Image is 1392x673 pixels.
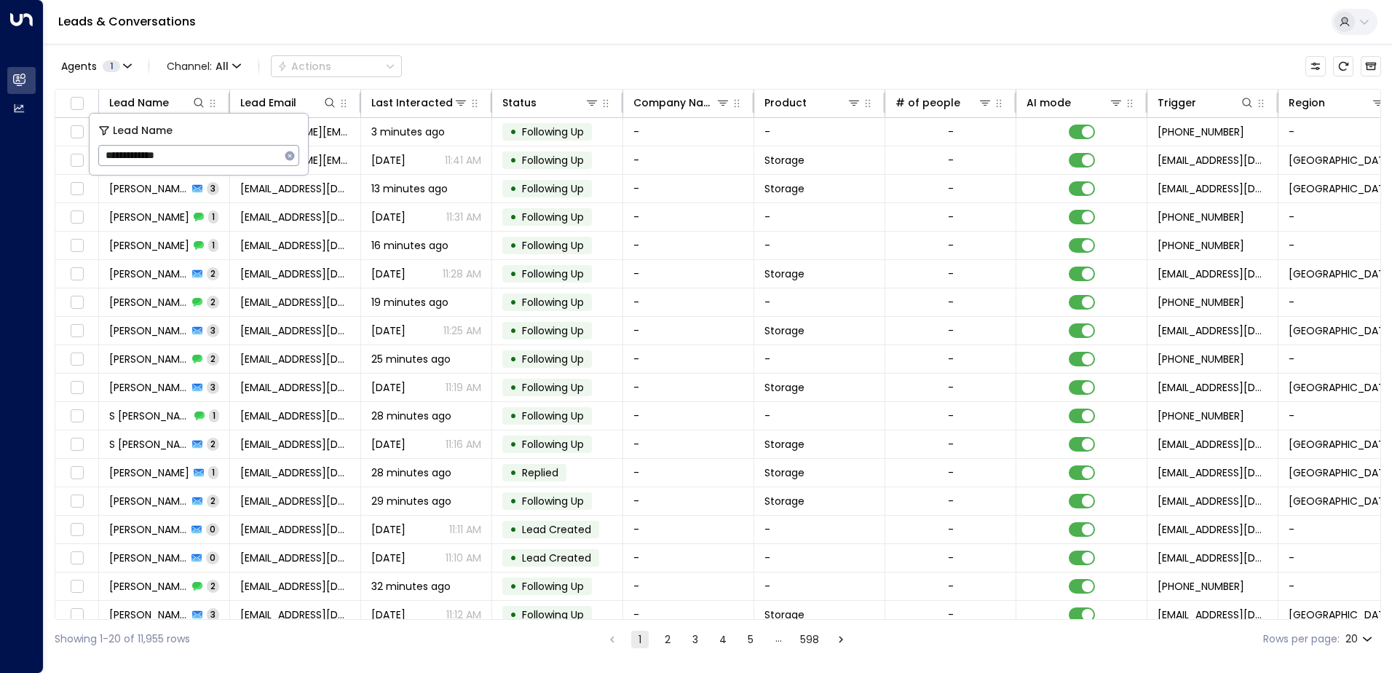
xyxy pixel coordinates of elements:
span: leads@space-station.co.uk [1158,380,1268,395]
label: Rows per page: [1263,631,1340,647]
div: • [510,489,517,513]
div: - [948,181,954,196]
div: Status [502,94,599,111]
span: Following Up [522,153,584,168]
span: 3 [207,381,219,393]
span: lucieleeds1234@gmail.com [240,551,350,565]
span: Following Up [522,295,584,310]
p: 11:11 AM [449,522,481,537]
button: Archived Leads [1361,56,1381,76]
span: All [215,60,229,72]
span: 29 minutes ago [371,494,451,508]
div: • [510,176,517,201]
span: Following Up [522,352,584,366]
td: - [754,544,885,572]
p: 11:10 AM [446,551,481,565]
span: Following Up [522,323,584,338]
div: • [510,546,517,570]
span: Yesterday [371,437,406,452]
span: Toggle select row [68,322,86,340]
span: Storage [764,494,804,508]
span: 28 minutes ago [371,409,451,423]
span: Following Up [522,238,584,253]
div: Company Name [633,94,730,111]
div: # of people [895,94,992,111]
div: • [510,318,517,343]
td: - [623,345,754,373]
div: - [948,579,954,594]
div: AI mode [1027,94,1123,111]
span: Lucie Leeds [109,494,188,508]
span: 1 [208,466,218,479]
div: - [948,267,954,281]
td: - [623,232,754,259]
span: Toggle select row [68,379,86,397]
span: Replied [522,465,558,480]
div: - [948,125,954,139]
div: Product [764,94,807,111]
div: - [948,295,954,310]
span: Toggle select row [68,436,86,454]
span: 16 minutes ago [371,238,448,253]
p: 11:19 AM [446,380,481,395]
span: 2 [207,495,219,507]
td: - [754,288,885,316]
td: - [623,288,754,316]
span: 1 [208,210,218,223]
span: Yesterday [371,153,406,168]
td: - [623,203,754,231]
span: Lead Created [522,551,591,565]
span: 2 [207,267,219,280]
td: - [623,374,754,401]
span: Toggle select row [68,464,86,482]
td: - [623,146,754,174]
div: - [948,210,954,224]
td: - [623,402,754,430]
span: Following Up [522,380,584,395]
td: - [754,345,885,373]
span: +447985644439 [1158,352,1244,366]
div: - [948,238,954,253]
td: - [623,544,754,572]
div: Region [1289,94,1325,111]
span: 2 [207,438,219,450]
span: Lucie Leeds [109,551,187,565]
span: J Jones [109,579,188,594]
span: Following Up [522,409,584,423]
span: Following Up [522,579,584,594]
span: becjackson83@gmail.com [240,238,350,253]
span: Toggle select row [68,265,86,283]
div: Actions [277,60,331,73]
td: - [754,572,885,600]
p: 11:12 AM [446,607,481,622]
div: Status [502,94,537,111]
div: … [770,631,787,648]
span: leads@space-station.co.uk [1158,181,1268,196]
button: Go to page 598 [797,631,822,648]
span: +447525421000 [1158,295,1244,310]
div: - [948,465,954,480]
span: ihada9414@gmail.com [240,210,350,224]
div: • [510,375,517,400]
td: - [623,572,754,600]
p: 11:41 AM [445,153,481,168]
p: 11:25 AM [443,323,481,338]
nav: pagination navigation [603,630,850,648]
span: 0 [206,523,219,535]
span: leads@space-station.co.uk [1158,607,1268,622]
span: suehxst@googlemail.com [240,409,350,423]
p: 11:28 AM [443,267,481,281]
span: Toggle select row [68,237,86,255]
div: • [510,148,517,173]
span: becjackson83@gmail.com [240,267,350,281]
span: ihada9414@gmail.com [240,181,350,196]
span: 1 [209,409,219,422]
span: sallysweeney18@gmail.com [240,380,350,395]
div: Last Interacted [371,94,453,111]
span: John Snow [109,181,188,196]
span: John Snow [109,210,189,224]
span: leads@space-station.co.uk [1158,437,1268,452]
button: Actions [271,55,402,77]
span: Sep 10, 2025 [371,380,406,395]
span: guapanese12369@gmail.com [240,465,350,480]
